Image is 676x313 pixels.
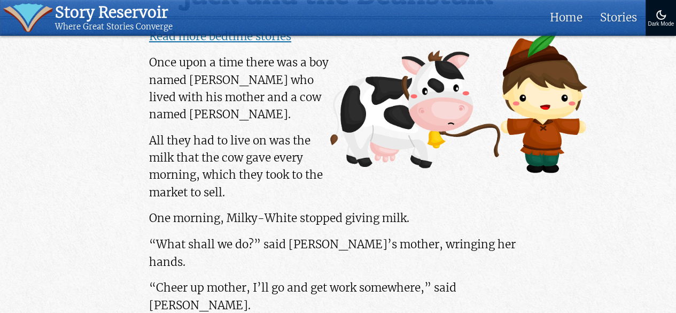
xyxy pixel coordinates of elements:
[149,29,291,43] a: Read more bedtime stories
[55,3,173,22] div: Story Reservoir
[55,22,173,32] div: Where Great Stories Converge
[149,54,527,123] p: Once upon a time there was a boy named [PERSON_NAME] who lived with his mother and a cow named [P...
[149,236,527,270] p: “What shall we do?” said [PERSON_NAME]’s mother, wringing her hands.
[648,21,674,27] div: Dark Mode
[149,132,527,201] p: All they had to live on was the milk that the cow gave every morning, which they took to the mark...
[330,31,587,173] img: Jack (from Jack and the Beanstalk) and his Cow Milky White.
[149,210,527,227] p: One morning, Milky-White stopped giving milk.
[3,3,53,32] img: icon of book with waver spilling out.
[655,9,667,21] img: Turn On Dark Mode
